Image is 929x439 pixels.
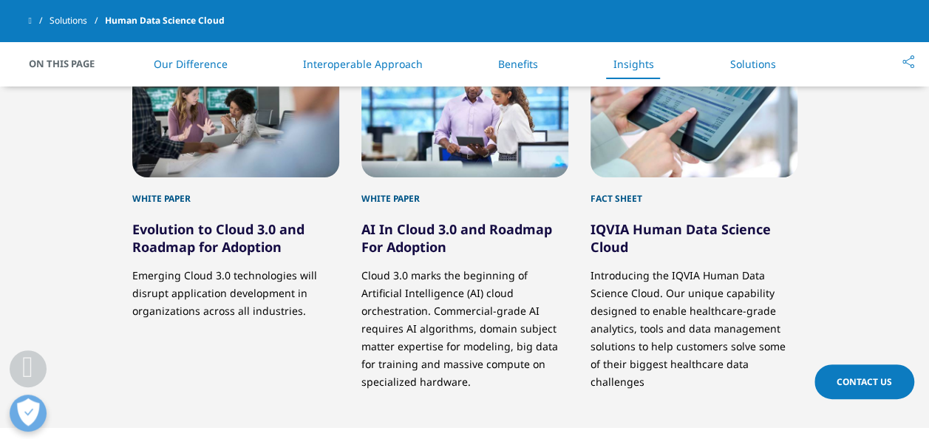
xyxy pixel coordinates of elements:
div: White Paper [361,177,568,205]
a: Contact Us [814,364,914,399]
a: Solutions [729,57,775,71]
a: IQVIA Human Data Science Cloud [591,220,771,256]
a: Interoperable Approach [303,57,423,71]
p: Cloud 3.0 marks the beginning of Artificial Intelligence (AI) cloud orchestration. Commercial-gra... [361,256,568,391]
a: Insights [613,57,654,71]
span: Human Data Science Cloud [105,7,225,34]
div: Fact Sheet [591,177,797,205]
span: On This Page [29,56,110,71]
a: Evolution to Cloud 3.0 and Roadmap for Adoption [132,220,304,256]
p: Emerging Cloud 3.0 technologies will disrupt application development in organizations across all ... [132,256,339,320]
div: White Paper [132,177,339,205]
a: Benefits [498,57,538,71]
a: AI In Cloud 3.0 and Roadmap For Adoption [361,220,552,256]
a: Our Difference [154,57,228,71]
button: Open Preferences [10,395,47,432]
span: Contact Us [837,375,892,388]
a: Solutions [50,7,105,34]
p: Introducing the IQVIA Human Data Science Cloud. Our unique capability designed to enable healthca... [591,256,797,391]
